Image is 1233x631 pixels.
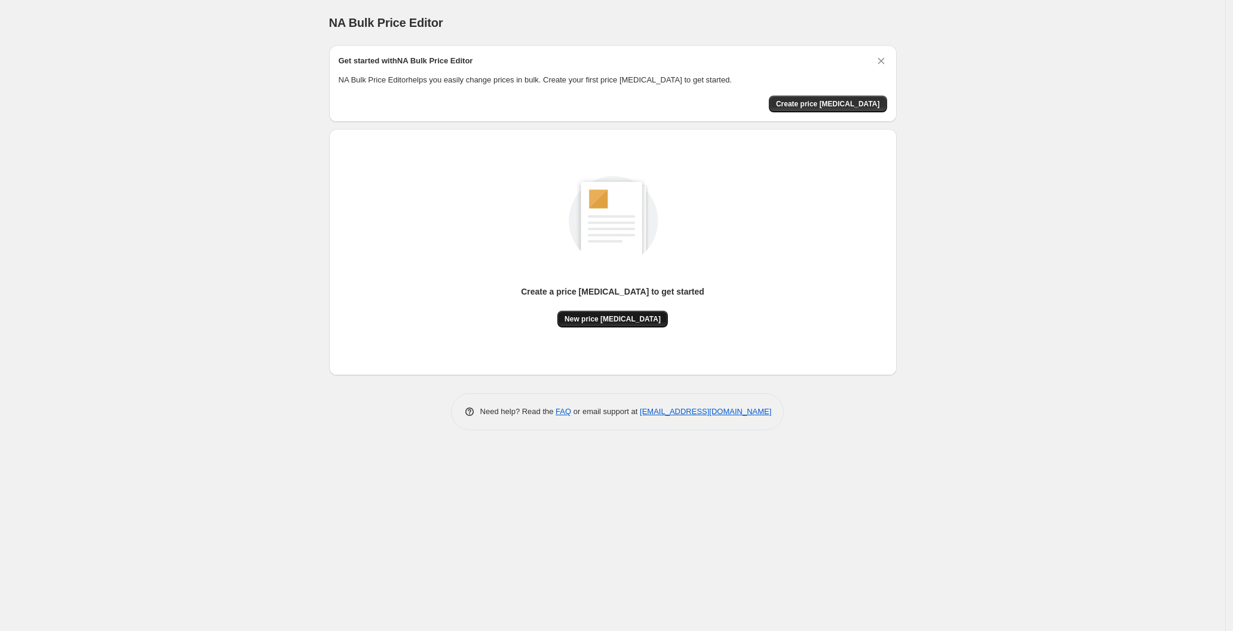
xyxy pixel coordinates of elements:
[556,407,571,416] a: FAQ
[640,407,771,416] a: [EMAIL_ADDRESS][DOMAIN_NAME]
[565,314,661,324] span: New price [MEDICAL_DATA]
[557,311,668,327] button: New price [MEDICAL_DATA]
[776,99,880,109] span: Create price [MEDICAL_DATA]
[480,407,556,416] span: Need help? Read the
[339,74,887,86] p: NA Bulk Price Editor helps you easily change prices in bulk. Create your first price [MEDICAL_DAT...
[769,96,887,112] button: Create price change job
[329,16,443,29] span: NA Bulk Price Editor
[339,55,473,67] h2: Get started with NA Bulk Price Editor
[521,286,704,298] p: Create a price [MEDICAL_DATA] to get started
[875,55,887,67] button: Dismiss card
[571,407,640,416] span: or email support at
